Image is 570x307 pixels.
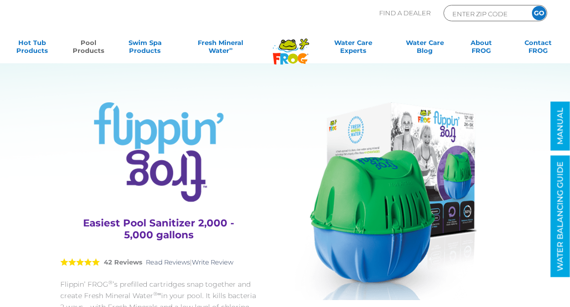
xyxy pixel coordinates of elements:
sup: ® [108,279,113,286]
img: Frog Products Logo [267,26,314,65]
p: Find A Dealer [379,5,431,21]
strong: 42 Reviews [104,258,142,266]
h3: Easiest Pool Sanitizer 2,000 - 5,000 gallons [70,217,248,241]
a: Water CareBlog [403,39,447,58]
a: MANUAL [551,102,570,151]
a: AboutFROG [459,39,503,58]
img: Product Flippin Frog [295,102,478,300]
img: Product Logo [94,102,224,202]
a: Fresh MineralWater∞ [179,39,261,58]
sup: ®∞ [153,291,162,297]
a: Swim SpaProducts [123,39,167,58]
sup: ∞ [229,46,233,51]
a: Water CareExperts [316,39,390,58]
a: PoolProducts [66,39,110,58]
input: GO [532,6,546,20]
div: | [60,247,258,279]
a: WATER BALANCING GUIDE [551,156,570,277]
a: Read Reviews [146,258,190,266]
span: 5 [60,258,100,266]
a: Hot TubProducts [10,39,54,58]
a: Write Review [192,258,233,266]
a: ContactFROG [516,39,560,58]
